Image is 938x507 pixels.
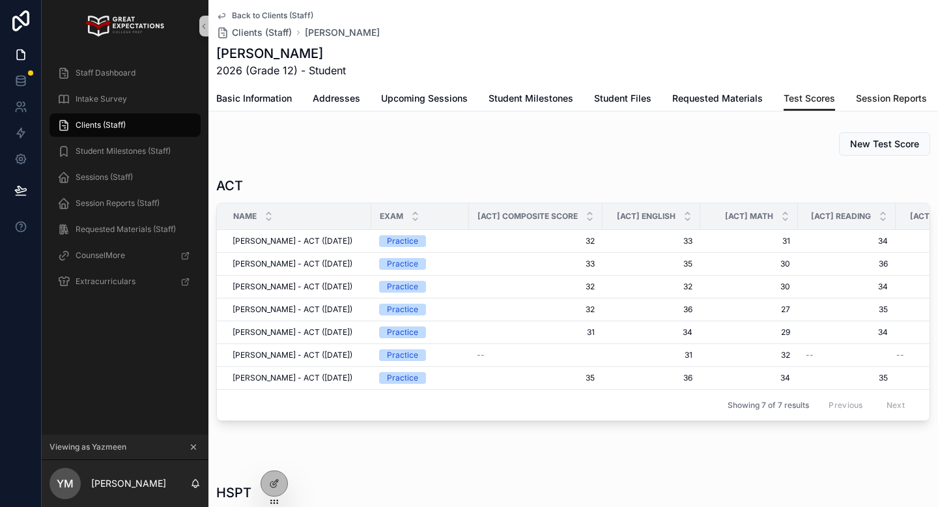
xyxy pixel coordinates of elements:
[76,224,176,235] span: Requested Materials (Staff)
[76,120,126,130] span: Clients (Staff)
[57,476,74,491] span: YM
[216,484,251,502] h1: HSPT
[50,442,126,452] span: Viewing as Yazmeen
[610,373,692,383] span: 36
[232,10,313,21] span: Back to Clients (Staff)
[610,259,692,269] span: 35
[86,16,163,36] img: App logo
[806,350,814,360] span: --
[594,87,651,113] a: Student Files
[76,94,127,104] span: Intake Survey
[313,92,360,105] span: Addresses
[387,304,418,315] div: Practice
[233,236,352,246] span: [PERSON_NAME] - ACT ([DATE])
[381,87,468,113] a: Upcoming Sessions
[233,259,352,269] span: [PERSON_NAME] - ACT ([DATE])
[76,172,133,182] span: Sessions (Staff)
[387,258,418,270] div: Practice
[896,350,904,360] span: --
[216,87,292,113] a: Basic Information
[477,350,485,360] span: --
[708,259,790,269] span: 30
[477,282,595,292] span: 32
[216,63,346,78] span: 2026 (Grade 12) - Student
[50,61,201,85] a: Staff Dashboard
[76,276,135,287] span: Extracurriculars
[708,304,790,315] span: 27
[806,259,888,269] span: 36
[50,192,201,215] a: Session Reports (Staff)
[672,87,763,113] a: Requested Materials
[806,304,888,315] span: 35
[387,235,418,247] div: Practice
[50,87,201,111] a: Intake Survey
[305,26,380,39] a: [PERSON_NAME]
[489,87,573,113] a: Student Milestones
[216,177,243,195] h1: ACT
[728,400,809,411] span: Showing 7 of 7 results
[50,166,201,189] a: Sessions (Staff)
[811,211,871,222] span: [ACT] Reading
[610,327,692,338] span: 34
[806,373,888,383] span: 35
[91,477,166,490] p: [PERSON_NAME]
[784,87,835,111] a: Test Scores
[672,92,763,105] span: Requested Materials
[76,68,135,78] span: Staff Dashboard
[708,327,790,338] span: 29
[233,350,352,360] span: [PERSON_NAME] - ACT ([DATE])
[806,282,888,292] span: 34
[387,326,418,338] div: Practice
[708,282,790,292] span: 30
[233,282,352,292] span: [PERSON_NAME] - ACT ([DATE])
[617,211,675,222] span: [ACT] English
[708,236,790,246] span: 31
[850,138,919,151] span: New Test Score
[477,373,595,383] span: 35
[477,211,578,222] span: [ACT] Composite Score
[216,44,346,63] h1: [PERSON_NAME]
[806,236,888,246] span: 34
[839,132,930,156] button: New Test Score
[76,250,125,261] span: CounselMore
[216,26,292,39] a: Clients (Staff)
[708,350,790,360] span: 32
[610,236,692,246] span: 33
[50,244,201,267] a: CounselMore
[233,373,352,383] span: [PERSON_NAME] - ACT ([DATE])
[42,52,208,310] div: scrollable content
[387,281,418,293] div: Practice
[313,87,360,113] a: Addresses
[233,304,352,315] span: [PERSON_NAME] - ACT ([DATE])
[387,349,418,361] div: Practice
[610,282,692,292] span: 32
[233,211,257,222] span: Name
[76,146,171,156] span: Student Milestones (Staff)
[216,10,313,21] a: Back to Clients (Staff)
[387,372,418,384] div: Practice
[856,92,927,105] span: Session Reports
[216,92,292,105] span: Basic Information
[725,211,773,222] span: [ACT] Math
[856,87,927,113] a: Session Reports
[477,236,595,246] span: 32
[610,350,692,360] span: 31
[708,373,790,383] span: 34
[381,92,468,105] span: Upcoming Sessions
[76,198,160,209] span: Session Reports (Staff)
[806,327,888,338] span: 34
[50,139,201,163] a: Student Milestones (Staff)
[50,270,201,293] a: Extracurriculars
[477,327,595,338] span: 31
[380,211,403,222] span: Exam
[477,259,595,269] span: 33
[50,218,201,241] a: Requested Materials (Staff)
[610,304,692,315] span: 36
[477,304,595,315] span: 32
[233,327,352,338] span: [PERSON_NAME] - ACT ([DATE])
[232,26,292,39] span: Clients (Staff)
[784,92,835,105] span: Test Scores
[594,92,651,105] span: Student Files
[489,92,573,105] span: Student Milestones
